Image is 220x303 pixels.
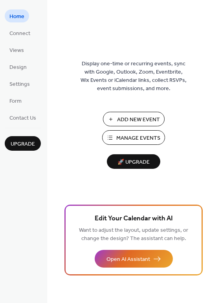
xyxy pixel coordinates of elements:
[9,63,27,72] span: Design
[9,80,30,89] span: Settings
[11,140,35,148] span: Upgrade
[5,26,35,39] a: Connect
[95,250,173,268] button: Open AI Assistant
[106,255,150,264] span: Open AI Assistant
[95,213,173,224] span: Edit Your Calendar with AI
[9,114,36,122] span: Contact Us
[102,130,165,145] button: Manage Events
[5,43,29,56] a: Views
[5,60,31,73] a: Design
[79,225,188,244] span: Want to adjust the layout, update settings, or change the design? The assistant can help.
[5,9,29,22] a: Home
[5,136,41,151] button: Upgrade
[9,30,30,38] span: Connect
[9,13,24,21] span: Home
[9,97,22,105] span: Form
[103,112,165,126] button: Add New Event
[5,111,41,124] a: Contact Us
[116,134,160,142] span: Manage Events
[112,157,156,168] span: 🚀 Upgrade
[117,116,160,124] span: Add New Event
[107,154,160,169] button: 🚀 Upgrade
[5,77,35,90] a: Settings
[5,94,26,107] a: Form
[81,60,187,93] span: Display one-time or recurring events, sync with Google, Outlook, Zoom, Eventbrite, Wix Events or ...
[9,46,24,55] span: Views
